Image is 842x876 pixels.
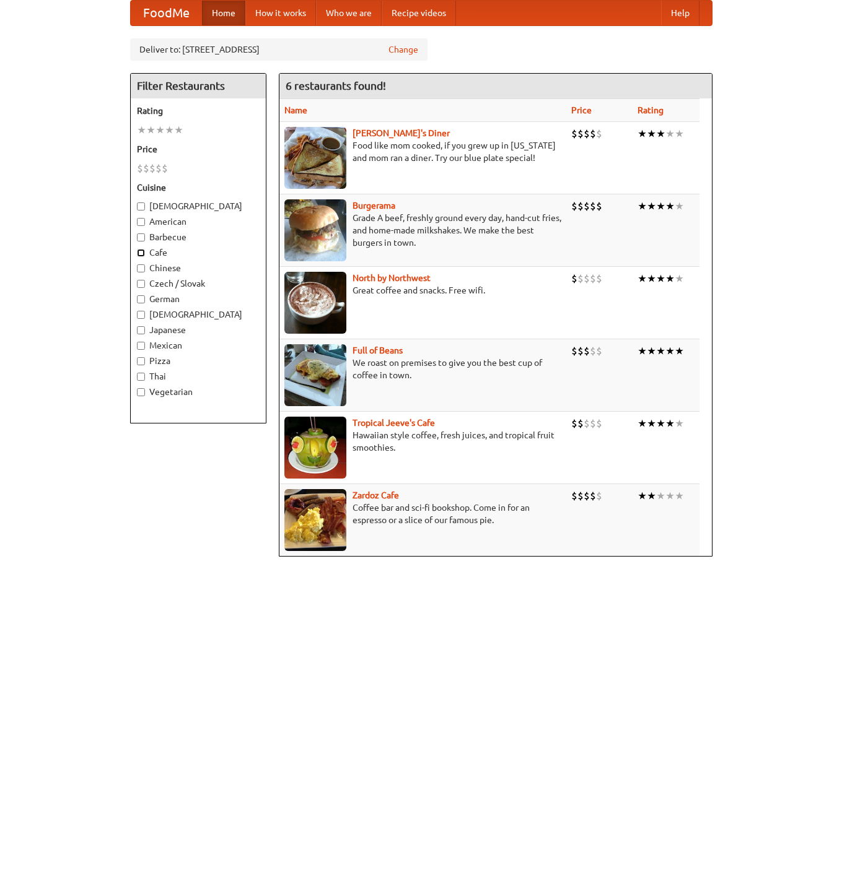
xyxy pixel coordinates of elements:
[584,489,590,503] li: $
[656,344,665,358] li: ★
[665,417,675,430] li: ★
[137,218,145,226] input: American
[665,127,675,141] li: ★
[590,272,596,285] li: $
[137,202,145,210] input: [DEMOGRAPHIC_DATA]
[577,489,584,503] li: $
[137,373,145,381] input: Thai
[596,272,602,285] li: $
[638,127,647,141] li: ★
[661,1,699,25] a: Help
[131,74,266,98] h4: Filter Restaurants
[137,200,260,212] label: [DEMOGRAPHIC_DATA]
[571,489,577,503] li: $
[353,201,395,210] a: Burgerama
[146,123,156,137] li: ★
[584,199,590,213] li: $
[647,417,656,430] li: ★
[577,417,584,430] li: $
[584,127,590,141] li: $
[571,272,577,285] li: $
[584,344,590,358] li: $
[638,344,647,358] li: ★
[647,199,656,213] li: ★
[245,1,316,25] a: How it works
[675,199,684,213] li: ★
[284,105,307,115] a: Name
[647,344,656,358] li: ★
[675,344,684,358] li: ★
[284,199,346,261] img: burgerama.jpg
[647,127,656,141] li: ★
[137,231,260,243] label: Barbecue
[353,273,431,283] a: North by Northwest
[316,1,382,25] a: Who we are
[137,162,143,175] li: $
[638,105,664,115] a: Rating
[571,417,577,430] li: $
[596,489,602,503] li: $
[137,311,145,319] input: [DEMOGRAPHIC_DATA]
[137,233,145,241] input: Barbecue
[137,181,260,194] h5: Cuisine
[577,272,584,285] li: $
[137,280,145,288] input: Czech / Slovak
[590,417,596,430] li: $
[137,293,260,305] label: German
[590,489,596,503] li: $
[156,123,165,137] li: ★
[137,342,145,350] input: Mexican
[284,344,346,406] img: beans.jpg
[571,344,577,358] li: $
[675,489,684,503] li: ★
[162,162,168,175] li: $
[137,357,145,365] input: Pizza
[590,127,596,141] li: $
[656,489,665,503] li: ★
[137,370,260,383] label: Thai
[353,345,403,355] a: Full of Beans
[137,143,260,155] h5: Price
[137,386,260,398] label: Vegetarian
[665,199,675,213] li: ★
[590,344,596,358] li: $
[165,123,174,137] li: ★
[202,1,245,25] a: Home
[156,162,162,175] li: $
[571,199,577,213] li: $
[590,199,596,213] li: $
[137,123,146,137] li: ★
[647,489,656,503] li: ★
[143,162,149,175] li: $
[137,388,145,396] input: Vegetarian
[149,162,156,175] li: $
[284,417,346,479] img: jeeves.jpg
[584,272,590,285] li: $
[137,326,145,334] input: Japanese
[353,418,435,428] a: Tropical Jeeve's Cafe
[137,262,260,274] label: Chinese
[137,249,145,257] input: Cafe
[638,489,647,503] li: ★
[137,277,260,290] label: Czech / Slovak
[137,308,260,321] label: [DEMOGRAPHIC_DATA]
[353,490,399,500] a: Zardoz Cafe
[656,272,665,285] li: ★
[284,357,561,381] p: We roast on premises to give you the best cup of coffee in town.
[647,272,656,285] li: ★
[284,272,346,334] img: north.jpg
[131,1,202,25] a: FoodMe
[656,199,665,213] li: ★
[353,128,450,138] a: [PERSON_NAME]'s Diner
[284,139,561,164] p: Food like mom cooked, if you grew up in [US_STATE] and mom ran a diner. Try our blue plate special!
[656,417,665,430] li: ★
[137,295,145,303] input: German
[596,199,602,213] li: $
[596,417,602,430] li: $
[284,429,561,454] p: Hawaiian style coffee, fresh juices, and tropical fruit smoothies.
